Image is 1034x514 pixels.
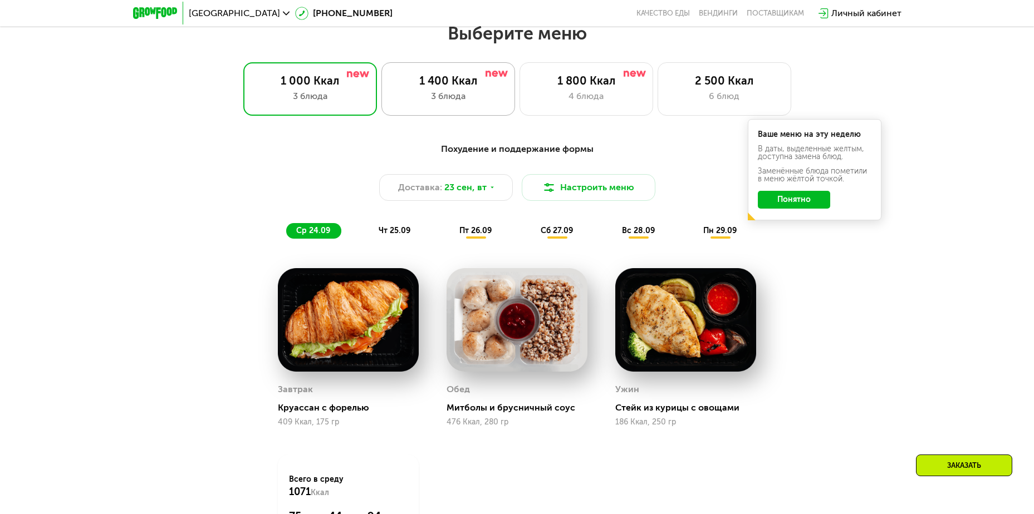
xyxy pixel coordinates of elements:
[615,381,639,398] div: Ужин
[531,90,641,103] div: 4 блюда
[622,226,655,235] span: вс 28.09
[541,226,573,235] span: сб 27.09
[636,9,690,18] a: Качество еды
[398,181,442,194] span: Доставка:
[393,74,503,87] div: 1 400 Ккал
[379,226,410,235] span: чт 25.09
[255,74,365,87] div: 1 000 Ккал
[459,226,492,235] span: пт 26.09
[447,381,470,398] div: Обед
[278,418,419,427] div: 409 Ккал, 175 гр
[295,7,393,20] a: [PHONE_NUMBER]
[669,74,780,87] div: 2 500 Ккал
[296,226,330,235] span: ср 24.09
[615,402,765,413] div: Стейк из курицы с овощами
[615,418,756,427] div: 186 Ккал, 250 гр
[758,145,871,161] div: В даты, выделенные желтым, доступна замена блюд.
[189,9,280,18] span: [GEOGRAPHIC_DATA]
[289,474,408,498] div: Всего в среду
[393,90,503,103] div: 3 блюда
[831,7,901,20] div: Личный кабинет
[758,131,871,139] div: Ваше меню на эту неделю
[916,454,1012,476] div: Заказать
[447,418,587,427] div: 476 Ккал, 280 гр
[255,90,365,103] div: 3 блюда
[758,191,830,209] button: Понятно
[188,142,847,156] div: Похудение и поддержание формы
[699,9,738,18] a: Вендинги
[703,226,737,235] span: пн 29.09
[36,22,998,45] h2: Выберите меню
[531,74,641,87] div: 1 800 Ккал
[278,381,313,398] div: Завтрак
[669,90,780,103] div: 6 блюд
[447,402,596,413] div: Митболы и брусничный соус
[289,486,311,498] span: 1071
[758,167,871,183] div: Заменённые блюда пометили в меню жёлтой точкой.
[444,181,487,194] span: 23 сен, вт
[311,488,329,497] span: Ккал
[747,9,804,18] div: поставщикам
[522,174,655,201] button: Настроить меню
[278,402,428,413] div: Круассан с форелью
